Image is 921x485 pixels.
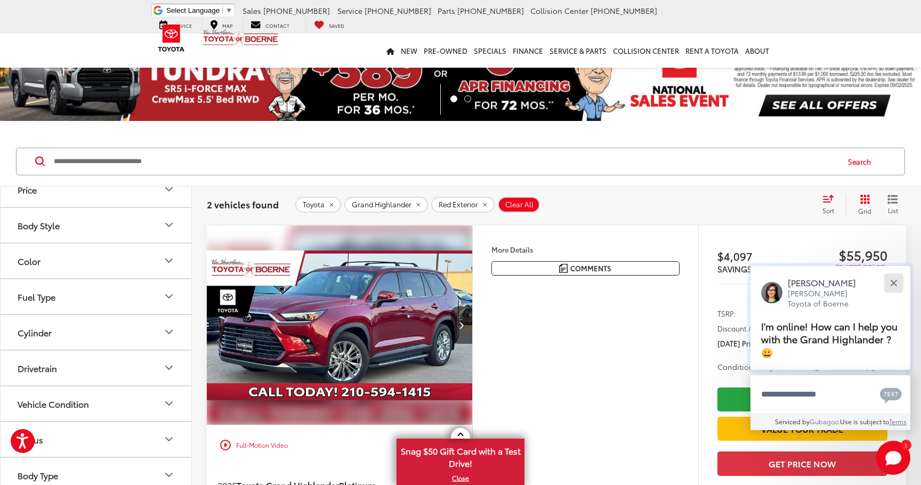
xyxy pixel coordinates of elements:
img: Vic Vaughan Toyota of Boerne [203,29,279,47]
span: Conditional Toyota Offers [717,361,823,372]
a: Specials [471,34,510,68]
button: Grid View [846,194,879,215]
span: Sales [243,5,261,16]
span: Select Language [166,6,220,14]
span: [PHONE_NUMBER] [365,5,431,16]
div: Body Type [163,468,175,481]
span: List [887,206,898,215]
span: Clear All [505,200,534,209]
a: Contact [243,19,297,30]
button: ColorColor [1,244,192,278]
button: DrivetrainDrivetrain [1,351,192,385]
button: Body StyleBody Style [1,208,192,242]
button: Close [882,271,905,294]
div: Body Style [163,219,175,231]
span: TSRP: [717,308,736,319]
a: Service & Parts: Opens in a new tab [546,34,610,68]
div: Status [163,433,175,446]
span: ​ [222,6,223,14]
div: Close[PERSON_NAME][PERSON_NAME] Toyota of BoerneI'm online! How can I help you with the Grand Hig... [750,266,910,430]
button: PricePrice [1,172,192,207]
button: Chat with SMS [877,382,905,406]
span: Grid [858,206,871,215]
h4: More Details [491,246,680,253]
a: Terms [889,417,907,426]
svg: Text [880,386,902,403]
span: Collision Center [530,5,588,16]
a: About [742,34,772,68]
button: Get Price Now [717,451,887,475]
span: Saved [329,22,344,29]
button: Conditional Toyota Offers [717,361,825,372]
span: [PHONE_NUMBER] [263,5,330,16]
span: Sort [822,206,834,215]
button: StatusStatus [1,422,192,457]
div: Drivetrain [18,363,57,373]
button: Vehicle ConditionVehicle Condition [1,386,192,421]
button: remove Toyota [295,197,341,213]
img: 2025 Toyota Grand Highlander Platinum AWD [206,225,473,426]
span: Serviced by [775,417,810,426]
div: Vehicle Condition [163,397,175,410]
div: Cylinder [18,327,52,337]
a: New [398,34,421,68]
button: List View [879,194,906,215]
span: Toyota [303,200,325,209]
span: 2 vehicles found [207,198,279,211]
div: Color [18,256,41,266]
span: [PHONE_NUMBER] [457,5,524,16]
span: Red Exterior [439,200,478,209]
div: Fuel Type [163,290,175,303]
button: Search [838,148,886,175]
textarea: Type your message [750,375,910,414]
img: Comments [559,264,568,273]
span: I'm online! How can I help you with the Grand Highlander ? 😀 [761,319,898,360]
span: SAVINGS [717,263,752,274]
p: [PERSON_NAME] Toyota of Boerne [788,288,867,309]
span: [DATE] Price: [836,262,887,273]
span: [PHONE_NUMBER] [591,5,657,16]
div: Fuel Type [18,292,55,302]
a: Select Language​ [166,6,232,14]
span: [DATE] Price: [717,338,760,349]
div: Drivetrain [163,361,175,374]
div: Color [163,254,175,267]
div: 2025 Toyota Grand Highlander Platinum 0 [206,225,473,425]
span: Use is subject to [840,417,889,426]
a: Service [151,19,200,30]
button: Toggle Chat Window [876,441,910,475]
div: Cylinder [163,326,175,338]
span: Grand Highlander [352,200,411,209]
a: Check Availability [717,387,887,411]
button: Select sort value [817,194,846,215]
div: Body Type [18,470,58,480]
span: Comments [570,263,611,273]
span: Discount Amount: [717,323,777,334]
a: Gubagoo. [810,417,840,426]
button: remove Grand%20Highlander [344,197,428,213]
a: My Saved Vehicles [306,19,352,30]
button: Next image [451,306,472,344]
span: Service [337,5,362,16]
p: [PERSON_NAME] [788,277,867,288]
button: Fuel TypeFuel Type [1,279,192,314]
button: CylinderCylinder [1,315,192,350]
svg: Start Chat [876,441,910,475]
span: ▼ [225,6,232,14]
div: Body Style [18,220,60,230]
button: Clear All [498,197,540,213]
span: 1 [904,442,907,447]
a: Home [383,34,398,68]
span: Parts [438,5,455,16]
a: Collision Center [610,34,682,68]
a: Pre-Owned [421,34,471,68]
a: Value Your Trade [717,417,887,441]
input: Search by Make, Model, or Keyword [53,149,838,174]
a: Finance [510,34,546,68]
button: Comments [491,261,680,276]
span: $55,950 [802,247,887,263]
a: 2025 Toyota Grand Highlander Platinum AWD2025 Toyota Grand Highlander Platinum AWD2025 Toyota Gra... [206,225,473,425]
span: Snag $50 Gift Card with a Test Drive! [398,440,523,472]
button: remove Red [431,197,495,213]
